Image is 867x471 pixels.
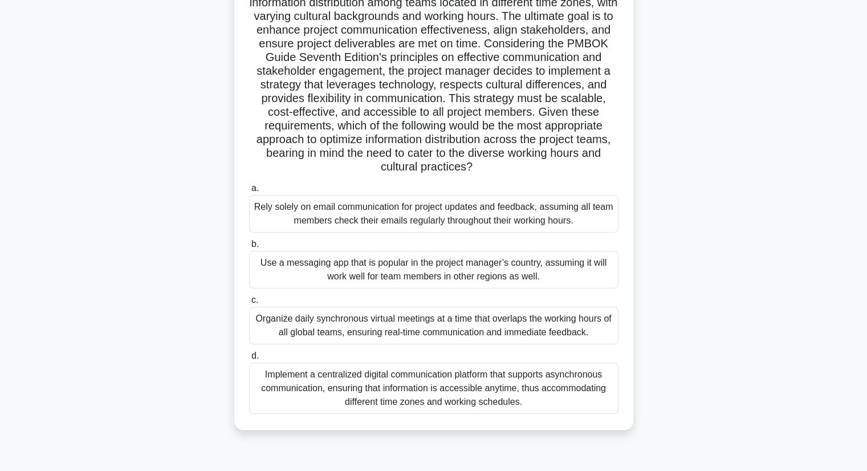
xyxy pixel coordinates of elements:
[251,351,259,360] span: d.
[251,239,259,249] span: b.
[249,307,618,344] div: Organize daily synchronous virtual meetings at a time that overlaps the working hours of all glob...
[249,195,618,233] div: Rely solely on email communication for project updates and feedback, assuming all team members ch...
[251,295,258,304] span: c.
[251,183,259,193] span: a.
[249,363,618,414] div: Implement a centralized digital communication platform that supports asynchronous communication, ...
[249,251,618,289] div: Use a messaging app that is popular in the project manager’s country, assuming it will work well ...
